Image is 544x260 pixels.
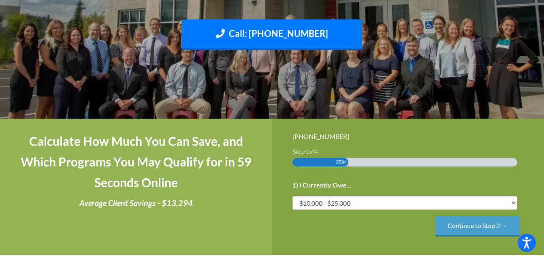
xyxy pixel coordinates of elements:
[292,131,524,142] div: [PHONE_NUMBER]
[182,19,362,50] a: Call: [PHONE_NUMBER]
[79,198,193,208] i: Average Client Savings - $13,294
[292,148,524,155] h3: Step of
[292,181,352,190] label: 1) I Currently Owe...
[314,147,318,155] span: 4
[305,147,309,155] span: 1
[20,131,252,193] h4: Calculate How Much You Can Save, and Which Programs You May Qualify for in 59 Seconds Online
[435,216,520,237] input: Continue to Step 2 →
[336,158,346,166] span: 25%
